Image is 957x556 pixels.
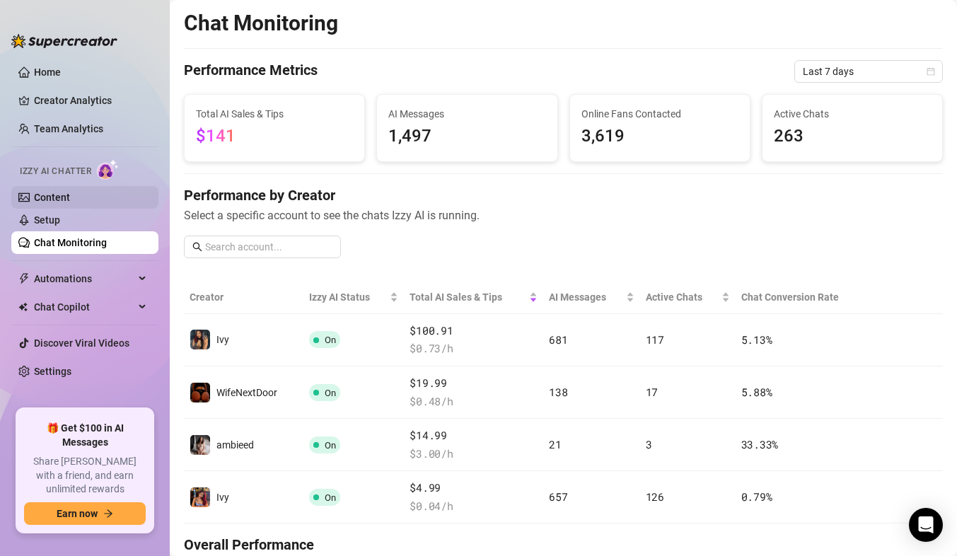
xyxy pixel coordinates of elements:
button: Earn nowarrow-right [24,502,146,525]
span: $14.99 [410,427,538,444]
span: Last 7 days [803,61,934,82]
span: Share [PERSON_NAME] with a friend, and earn unlimited rewards [24,455,146,497]
h2: Chat Monitoring [184,10,338,37]
span: calendar [927,67,935,76]
a: Team Analytics [34,123,103,134]
span: 21 [549,437,561,451]
a: Settings [34,366,71,377]
span: Earn now [57,508,98,519]
span: $ 3.00 /h [410,446,538,463]
span: Online Fans Contacted [581,106,738,122]
span: $100.91 [410,323,538,340]
img: Ivy [190,330,210,349]
span: On [325,492,336,503]
h4: Performance by Creator [184,185,943,205]
span: 🎁 Get $100 in AI Messages [24,422,146,449]
span: 126 [646,490,664,504]
th: Izzy AI Status [303,281,404,314]
span: $141 [196,126,236,146]
span: search [192,242,202,252]
h4: Overall Performance [184,535,943,555]
span: 681 [549,332,567,347]
span: 3 [646,437,652,451]
span: arrow-right [103,509,113,519]
span: Active Chats [646,289,719,305]
span: $4.99 [410,480,538,497]
span: Total AI Sales & Tips [196,106,353,122]
span: Chat Copilot [34,296,134,318]
img: ambieed [190,435,210,455]
span: $ 0.04 /h [410,498,538,515]
span: Ivy [216,334,229,345]
span: 5.13 % [741,332,772,347]
span: WifeNextDoor [216,387,277,398]
div: Open Intercom Messenger [909,508,943,542]
th: Total AI Sales & Tips [404,281,543,314]
span: Select a specific account to see the chats Izzy AI is running. [184,207,943,224]
span: On [325,388,336,398]
img: WifeNextDoor [190,383,210,402]
span: Automations [34,267,134,290]
span: thunderbolt [18,273,30,284]
span: $ 0.48 /h [410,393,538,410]
a: Setup [34,214,60,226]
span: Izzy AI Status [309,289,387,305]
img: Chat Copilot [18,302,28,312]
img: AI Chatter [97,159,119,180]
span: Ivy [216,492,229,503]
span: Active Chats [774,106,931,122]
span: AI Messages [549,289,622,305]
span: 0.79 % [741,490,772,504]
th: Active Chats [640,281,736,314]
img: logo-BBDzfeDw.svg [11,34,117,48]
span: ambieed [216,439,254,451]
th: Chat Conversion Rate [736,281,867,314]
img: Ivy [190,487,210,507]
span: 263 [774,123,931,150]
h4: Performance Metrics [184,60,318,83]
span: AI Messages [388,106,545,122]
a: Chat Monitoring [34,237,107,248]
a: Content [34,192,70,203]
span: 138 [549,385,567,399]
th: Creator [184,281,303,314]
span: 3,619 [581,123,738,150]
a: Discover Viral Videos [34,337,129,349]
span: $ 0.73 /h [410,340,538,357]
input: Search account... [205,239,332,255]
span: 33.33 % [741,437,778,451]
span: Izzy AI Chatter [20,165,91,178]
th: AI Messages [543,281,639,314]
span: $19.99 [410,375,538,392]
span: 17 [646,385,658,399]
span: 117 [646,332,664,347]
span: On [325,440,336,451]
span: On [325,335,336,345]
span: 5.88 % [741,385,772,399]
a: Home [34,66,61,78]
span: 657 [549,490,567,504]
span: Total AI Sales & Tips [410,289,526,305]
span: 1,497 [388,123,545,150]
a: Creator Analytics [34,89,147,112]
